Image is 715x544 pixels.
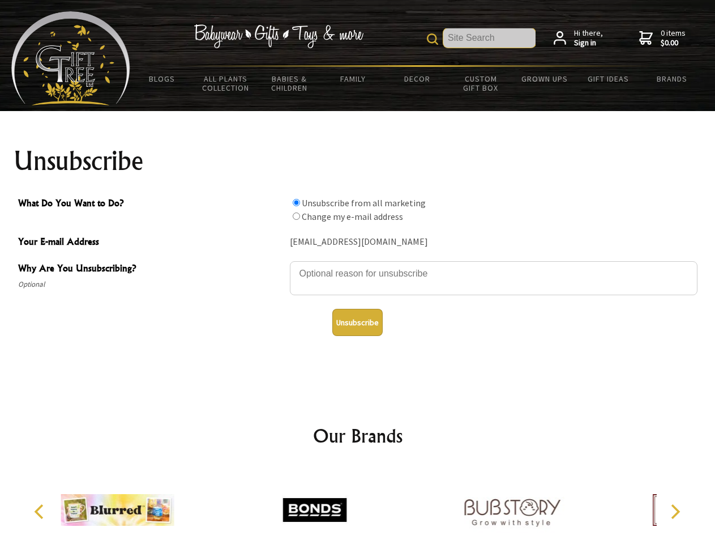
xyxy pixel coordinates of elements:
[18,278,284,291] span: Optional
[293,199,300,206] input: What Do You Want to Do?
[14,147,702,175] h1: Unsubscribe
[640,67,704,91] a: Brands
[258,67,322,100] a: Babies & Children
[302,197,426,209] label: Unsubscribe from all marketing
[427,33,438,45] img: product search
[194,24,363,48] img: Babywear - Gifts - Toys & more
[194,67,258,100] a: All Plants Collection
[332,309,383,336] button: Unsubscribe
[130,67,194,91] a: BLOGS
[293,212,300,220] input: What Do You Want to Do?
[385,67,449,91] a: Decor
[554,28,603,48] a: Hi there,Sign in
[18,235,284,251] span: Your E-mail Address
[290,233,697,251] div: [EMAIL_ADDRESS][DOMAIN_NAME]
[18,261,284,278] span: Why Are You Unsubscribing?
[574,38,603,48] strong: Sign in
[18,196,284,212] span: What Do You Want to Do?
[574,28,603,48] span: Hi there,
[661,28,686,48] span: 0 items
[512,67,576,91] a: Grown Ups
[23,422,693,449] h2: Our Brands
[639,28,686,48] a: 0 items$0.00
[443,28,536,48] input: Site Search
[290,261,697,295] textarea: Why Are You Unsubscribing?
[449,67,513,100] a: Custom Gift Box
[28,499,53,524] button: Previous
[661,38,686,48] strong: $0.00
[662,499,687,524] button: Next
[11,11,130,105] img: Babyware - Gifts - Toys and more...
[576,67,640,91] a: Gift Ideas
[302,211,403,222] label: Change my e-mail address
[322,67,386,91] a: Family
